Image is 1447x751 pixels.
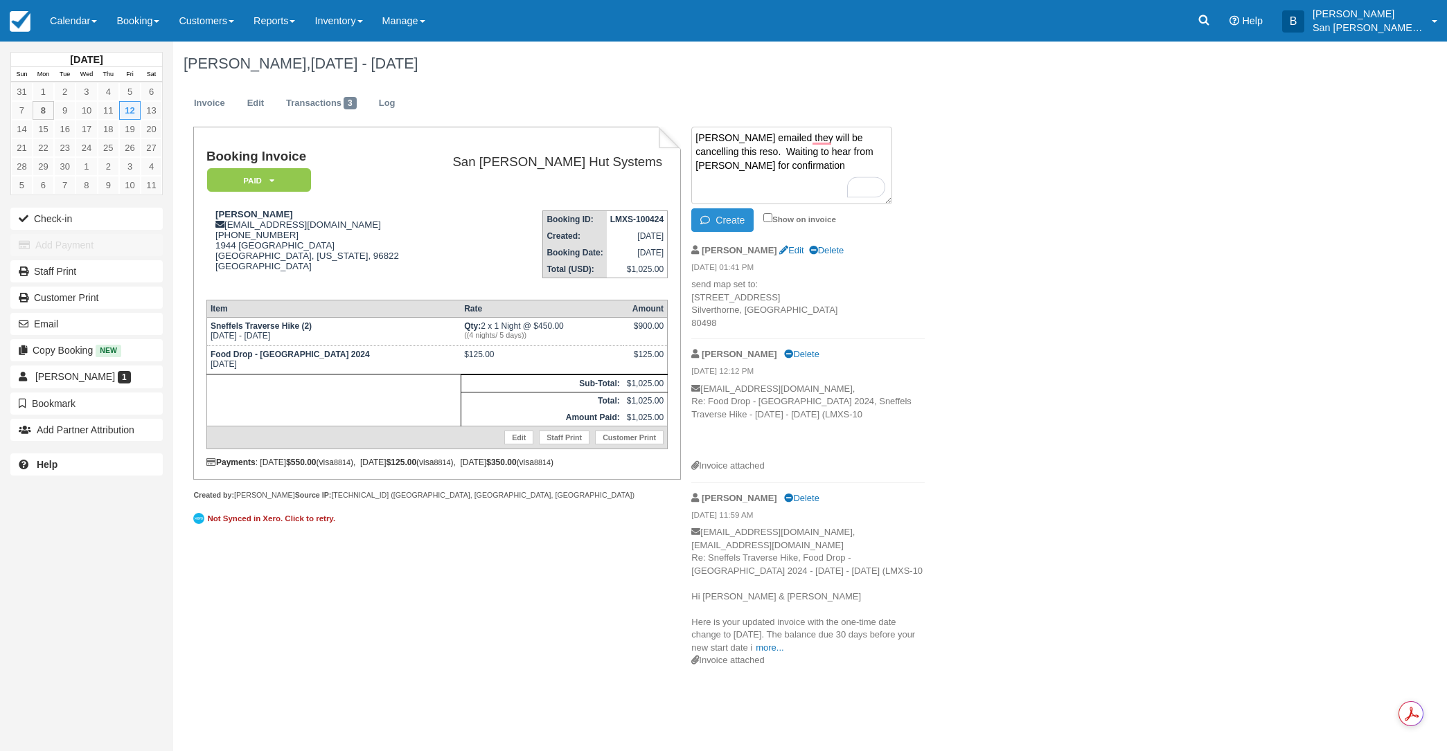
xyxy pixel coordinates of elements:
td: 2 x 1 Night @ $450.00 [461,317,623,345]
th: Tue [54,67,76,82]
a: 16 [54,120,76,138]
a: Customer Print [10,287,163,309]
i: Help [1229,16,1239,26]
td: [DATE] [607,228,668,244]
th: Amount [623,300,668,317]
a: [PERSON_NAME] 1 [10,365,163,388]
a: Edit [237,90,274,117]
strong: Qty [464,321,481,331]
a: 26 [119,138,141,157]
input: Show on invoice [763,213,772,222]
div: : [DATE] (visa ), [DATE] (visa ), [DATE] (visa ) [206,458,668,467]
a: 8 [76,176,97,194]
a: 30 [54,157,76,176]
p: [EMAIL_ADDRESS][DOMAIN_NAME], [EMAIL_ADDRESS][DOMAIN_NAME] Re: Sneffels Traverse Hike, Food Drop ... [691,526,925,654]
a: 18 [98,120,119,138]
a: 7 [54,176,76,194]
a: 4 [98,82,119,101]
a: 9 [98,176,119,194]
button: Check-in [10,208,163,230]
div: Invoice attached [691,654,925,667]
span: New [96,345,121,356]
a: 3 [119,157,141,176]
span: [PERSON_NAME] [35,371,115,382]
strong: [PERSON_NAME] [215,209,293,219]
strong: [PERSON_NAME] [702,493,777,503]
a: Invoice [184,90,236,117]
a: Transactions3 [276,90,367,117]
span: 3 [344,97,357,109]
h2: San [PERSON_NAME] Hut Systems [427,155,662,170]
b: Help [37,459,57,470]
a: Help [10,453,163,476]
a: Paid [206,168,306,193]
td: [DATE] [206,345,461,374]
a: 5 [119,82,141,101]
th: Created: [543,228,607,244]
th: Mon [33,67,54,82]
img: checkfront-main-nav-mini-logo.png [10,11,30,32]
strong: [DATE] [70,54,103,65]
th: Thu [98,67,119,82]
a: 6 [141,82,162,101]
strong: $550.00 [286,458,316,467]
a: 2 [98,157,119,176]
a: 14 [11,120,33,138]
h1: Booking Invoice [206,150,421,164]
em: Paid [207,168,311,192]
a: 7 [11,101,33,120]
td: $1,025.00 [623,374,668,392]
th: Item [206,300,461,317]
a: 1 [33,82,54,101]
a: Delete [784,493,819,503]
a: 23 [54,138,76,157]
th: Sub-Total: [461,374,623,392]
a: 15 [33,120,54,138]
a: 20 [141,120,162,138]
p: [PERSON_NAME] [1313,7,1423,21]
button: Create [691,208,754,232]
button: Copy Booking New [10,339,163,361]
td: [DATE] - [DATE] [206,317,461,345]
a: 5 [11,176,33,194]
a: 2 [54,82,76,101]
em: ((4 nights/ 5 days)) [464,331,620,339]
a: Staff Print [539,431,589,444]
a: 10 [119,176,141,194]
td: $1,025.00 [607,261,668,278]
a: 3 [76,82,97,101]
p: San [PERSON_NAME] Hut Systems [1313,21,1423,35]
a: 29 [33,157,54,176]
div: [EMAIL_ADDRESS][DOMAIN_NAME] [PHONE_NUMBER] 1944 [GEOGRAPHIC_DATA] [GEOGRAPHIC_DATA], [US_STATE],... [206,209,421,289]
td: $125.00 [461,345,623,374]
th: Total (USD): [543,261,607,278]
a: Customer Print [595,431,664,444]
a: 4 [141,157,162,176]
button: Bookmark [10,392,163,415]
a: more... [756,642,783,653]
strong: $350.00 [486,458,516,467]
a: 25 [98,138,119,157]
div: B [1282,10,1304,33]
small: 8814 [434,458,450,467]
a: 11 [98,101,119,120]
a: 21 [11,138,33,157]
strong: [PERSON_NAME] [702,349,777,359]
th: Booking Date: [543,244,607,261]
strong: Sneffels Traverse Hike (2) [211,321,312,331]
div: Invoice attached [691,460,925,473]
td: $1,025.00 [623,409,668,426]
a: 12 [119,101,141,120]
a: 22 [33,138,54,157]
a: Delete [809,245,844,255]
strong: [PERSON_NAME] [702,245,777,255]
span: [DATE] - [DATE] [310,55,418,72]
td: $1,025.00 [623,392,668,409]
a: Not Synced in Xero. Click to retry. [193,511,339,526]
a: 1 [76,157,97,176]
em: [DATE] 11:59 AM [691,509,925,525]
strong: Food Drop - [GEOGRAPHIC_DATA] 2024 [211,350,370,359]
button: Add Payment [10,234,163,256]
div: [PERSON_NAME] [TECHNICAL_ID] ([GEOGRAPHIC_DATA], [GEOGRAPHIC_DATA], [GEOGRAPHIC_DATA]) [193,490,680,500]
a: Delete [784,349,819,359]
